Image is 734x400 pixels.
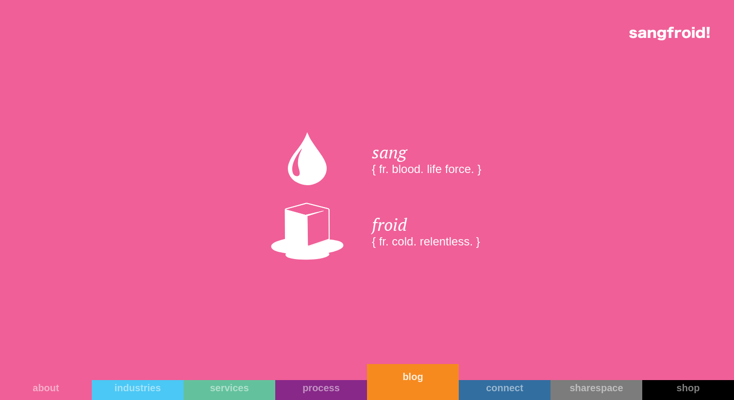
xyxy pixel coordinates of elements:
div: sharespace [550,382,642,394]
div: connect [459,382,550,394]
img: An image of the Sangfroid! ice cube. [271,195,344,268]
div: services [183,382,275,394]
div: { fr. cold. relentless. } [372,235,481,249]
div: shop [642,382,734,394]
a: blog [367,364,459,400]
a: services [183,380,275,400]
div: { fr. blood. life force. } [372,162,481,176]
div: industries [92,382,183,394]
div: froid [372,214,481,235]
a: industries [92,380,183,400]
img: logo [629,27,710,40]
a: privacy policy [377,184,406,189]
a: process [275,380,367,400]
div: blog [367,371,459,383]
div: process [275,382,367,394]
div: sang [372,141,481,162]
a: shop [642,380,734,400]
a: sharespace [550,380,642,400]
img: An image of a white blood drop. [288,132,327,185]
a: connect [459,380,550,400]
